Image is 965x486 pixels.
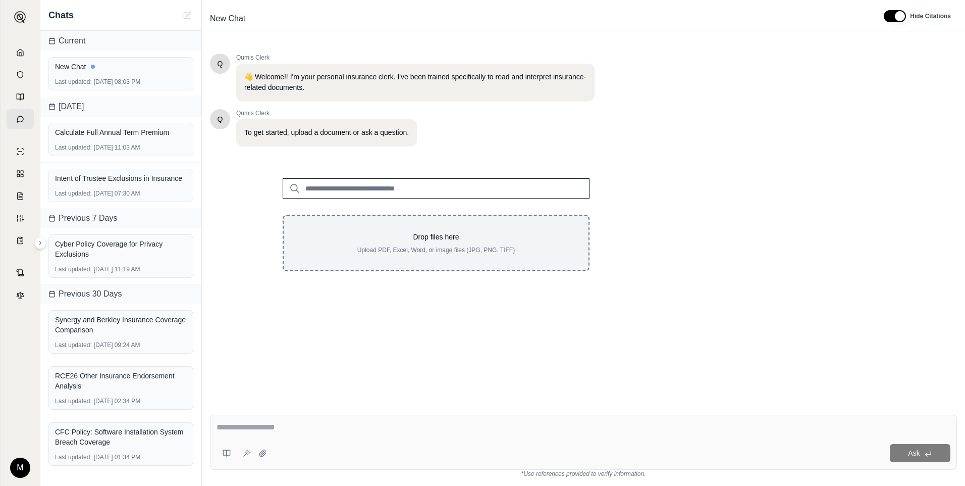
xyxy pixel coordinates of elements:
a: Chat [7,109,34,129]
div: [DATE] [40,96,201,117]
div: New Chat [55,62,187,72]
div: Previous 30 Days [40,284,201,304]
span: Hide Citations [910,12,951,20]
div: *Use references provided to verify information. [210,470,957,478]
span: Last updated: [55,78,92,86]
div: [DATE] 07:30 AM [55,189,187,198]
span: New Chat [206,11,249,27]
div: Intent of Trustee Exclusions in Insurance [55,173,187,183]
div: [DATE] 01:34 PM [55,453,187,461]
span: Last updated: [55,189,92,198]
div: [DATE] 02:34 PM [55,397,187,405]
div: M [10,458,30,478]
span: Qumis Clerk [236,54,595,62]
a: Custom Report [7,208,34,228]
span: Last updated: [55,453,92,461]
button: Expand sidebar [10,7,30,27]
a: Home [7,42,34,63]
a: Policy Comparisons [7,164,34,184]
span: Last updated: [55,265,92,273]
div: Cyber Policy Coverage for Privacy Exclusions [55,239,187,259]
span: Last updated: [55,397,92,405]
div: [DATE] 09:24 AM [55,341,187,349]
a: Claim Coverage [7,186,34,206]
span: Last updated: [55,341,92,349]
button: Expand sidebar [34,237,46,249]
div: Current [40,31,201,51]
a: Contract Analysis [7,263,34,283]
a: Coverage Table [7,230,34,251]
button: New Chat [181,9,193,21]
div: Calculate Full Annual Term Premium [55,127,187,137]
a: Single Policy [7,141,34,162]
span: Ask [908,449,920,457]
span: Hello [218,114,223,124]
a: Documents Vault [7,65,34,85]
span: Last updated: [55,143,92,152]
p: Drop files here [300,232,572,242]
img: Expand sidebar [14,11,26,23]
div: [DATE] 08:03 PM [55,78,187,86]
div: CFC Policy: Software Installation System Breach Coverage [55,427,187,447]
div: [DATE] 11:03 AM [55,143,187,152]
div: Previous 7 Days [40,208,201,228]
span: Qumis Clerk [236,109,417,117]
p: Upload PDF, Excel, Word, or image files (JPG, PNG, TIFF) [300,246,572,254]
div: Synergy and Berkley Insurance Coverage Comparison [55,315,187,335]
div: RCE26 Other Insurance Endorsement Analysis [55,371,187,391]
p: To get started, upload a document or ask a question. [244,127,409,138]
div: Edit Title [206,11,872,27]
button: Ask [890,444,950,462]
a: Prompt Library [7,87,34,107]
div: [DATE] 11:19 AM [55,265,187,273]
span: Hello [218,59,223,69]
a: Legal Search Engine [7,285,34,305]
span: Chats [48,8,74,22]
p: 👋 Welcome!! I'm your personal insurance clerk. I've been trained specifically to read and interpr... [244,72,586,93]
